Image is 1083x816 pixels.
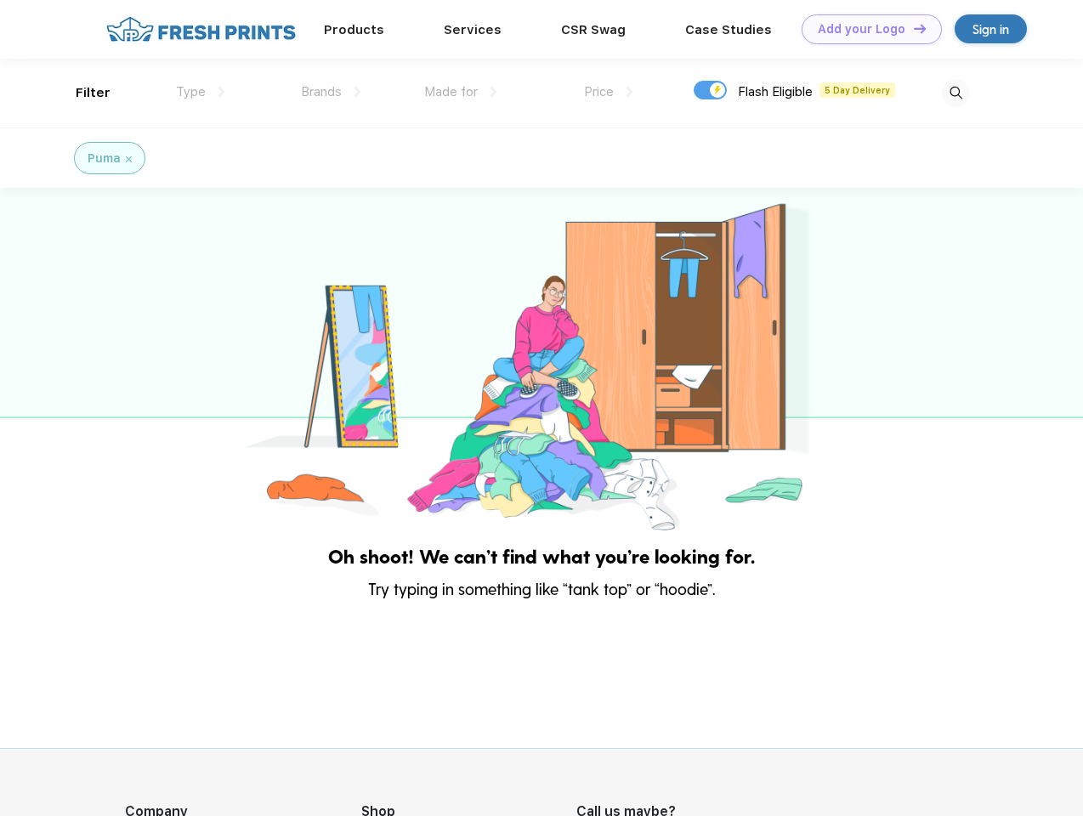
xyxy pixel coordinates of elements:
img: dropdown.png [627,87,632,97]
a: Products [324,22,384,37]
span: Flash Eligible [738,84,813,99]
span: Brands [301,84,342,99]
div: Filter [76,83,111,103]
img: DT [914,24,926,33]
img: fo%20logo%202.webp [101,14,301,44]
a: Sign in [955,14,1027,43]
img: dropdown.png [218,87,224,97]
img: filter_cancel.svg [126,156,132,162]
span: Made for [424,84,478,99]
img: desktop_search.svg [942,79,970,107]
img: dropdown.png [354,87,360,97]
div: Add your Logo [818,22,905,37]
div: Puma [88,150,121,167]
span: Price [584,84,614,99]
a: CSR Swag [561,22,626,37]
div: Sign in [972,20,1009,39]
img: dropdown.png [490,87,496,97]
a: Services [444,22,502,37]
span: Type [176,84,206,99]
span: 5 Day Delivery [819,82,895,98]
